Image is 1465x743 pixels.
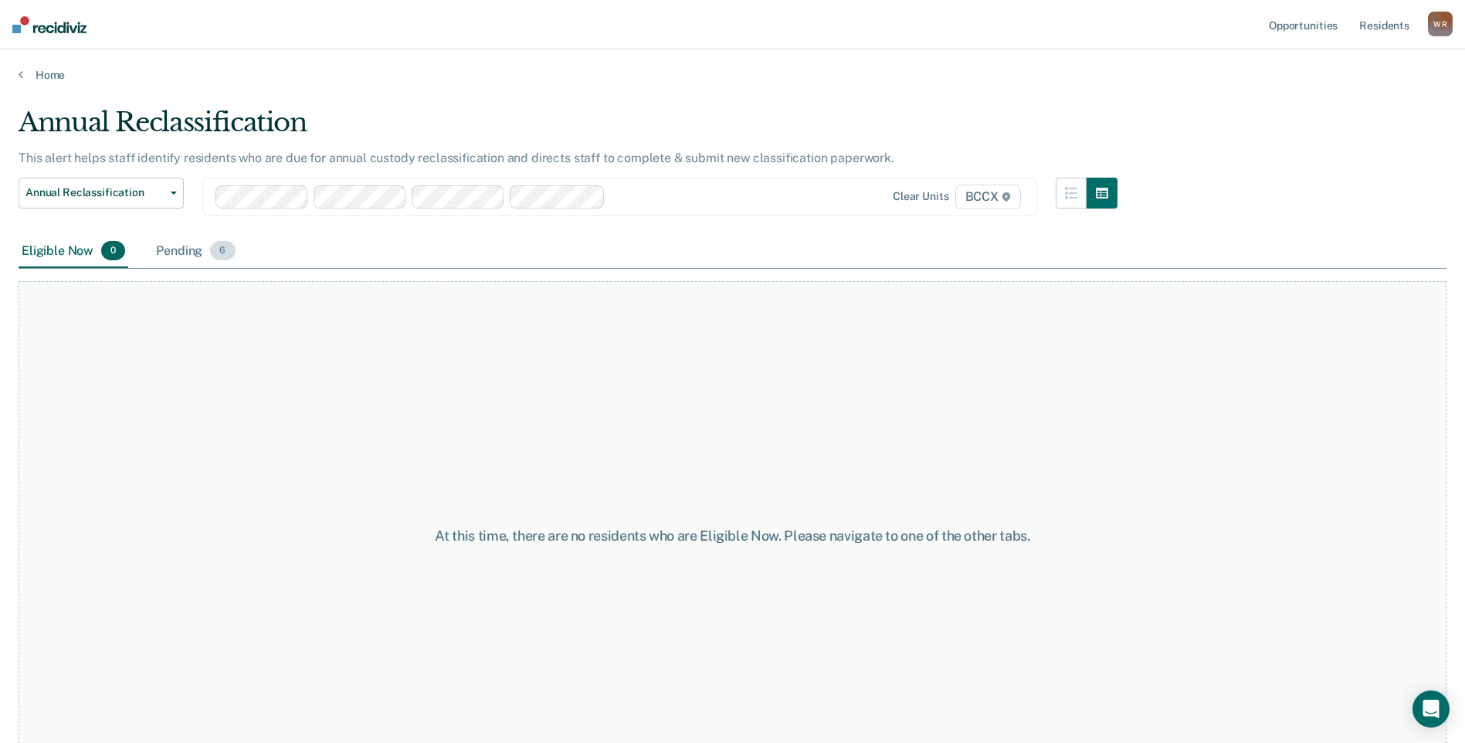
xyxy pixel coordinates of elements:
span: 6 [210,241,235,261]
div: Pending6 [153,235,238,269]
span: 0 [101,241,125,261]
span: Annual Reclassification [25,186,164,199]
div: Eligible Now0 [19,235,128,269]
p: This alert helps staff identify residents who are due for annual custody reclassification and dir... [19,151,894,165]
div: Annual Reclassification [19,107,1117,151]
button: Annual Reclassification [19,178,184,209]
span: BCCX [955,185,1021,209]
div: Open Intercom Messenger [1412,690,1450,728]
div: W R [1428,12,1453,36]
div: At this time, there are no residents who are Eligible Now. Please navigate to one of the other tabs. [376,528,1090,545]
img: Recidiviz [12,16,86,33]
div: Clear units [893,190,949,203]
button: WR [1428,12,1453,36]
a: Home [19,68,1446,82]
